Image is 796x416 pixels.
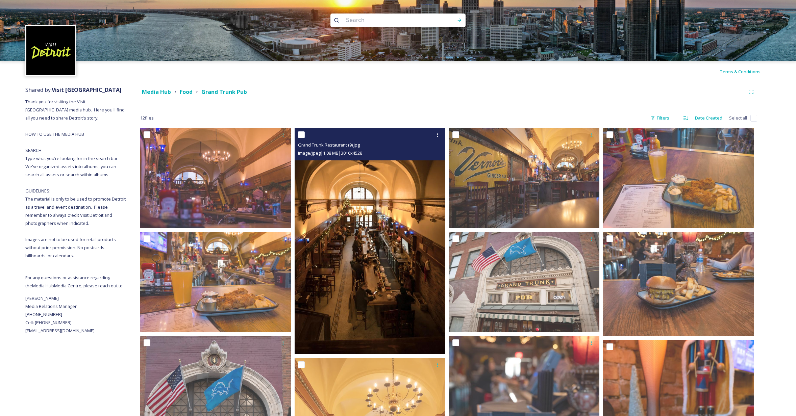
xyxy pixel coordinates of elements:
[25,295,95,334] span: [PERSON_NAME] Media Relations Manager [PHONE_NUMBER] Cell: [PHONE_NUMBER] [EMAIL_ADDRESS][DOMAIN_...
[25,86,122,94] span: Shared by:
[25,275,124,289] span: For any questions or assistance regarding the Media Hub Media Centre, please reach out to:
[603,232,754,336] img: Grand Trunk Restaurant (3).jpg
[720,69,761,75] span: Terms & Conditions
[343,13,435,28] input: Search
[647,111,673,125] div: Filters
[140,128,291,228] img: Grand Trunk Restaurant (10).jpg
[729,115,747,121] span: Select all
[26,26,75,75] img: VISIT%20DETROIT%20LOGO%20-%20BLACK%20BACKGROUND.png
[449,128,600,228] img: Grand Trunk Restaurant (8).jpg
[201,88,247,96] strong: Grand Trunk Pub
[140,115,154,121] span: 12 file s
[603,128,754,228] img: Grand Trunk Restaurant (7).jpg
[52,86,122,94] strong: Visit [GEOGRAPHIC_DATA]
[295,128,445,354] img: Grand Trunk Restaurant (9).jpg
[449,232,600,332] img: Grand Trunk Restaurant (4).jpg
[142,88,171,96] strong: Media Hub
[140,232,291,332] img: Grand Trunk Restaurant (6).jpg
[692,111,726,125] div: Date Created
[298,142,360,148] span: Grand Trunk Restaurant (9).jpg
[720,68,771,76] a: Terms & Conditions
[180,88,193,96] strong: Food
[25,99,127,259] span: Thank you for visiting the Visit [GEOGRAPHIC_DATA] media hub. Here you'll find all you need to sh...
[298,150,362,156] span: image/jpeg | 1.08 MB | 3016 x 4528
